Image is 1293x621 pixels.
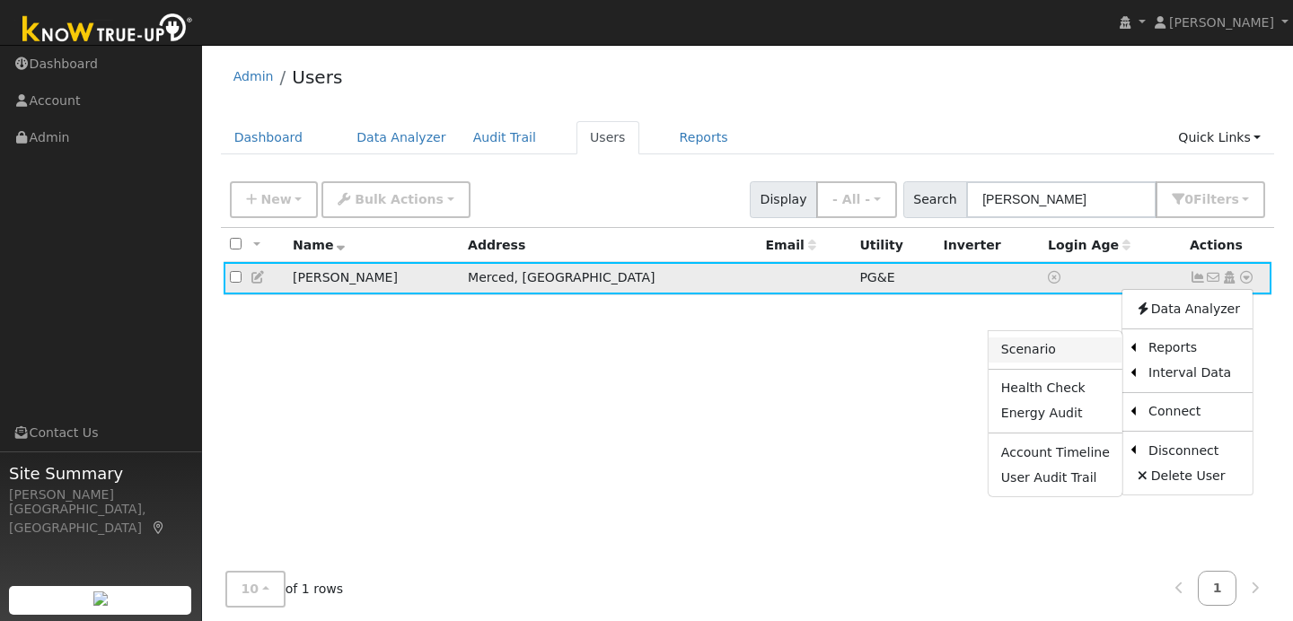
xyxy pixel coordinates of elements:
[293,238,346,252] span: Name
[1238,268,1254,287] a: Other actions
[576,121,639,154] a: Users
[666,121,742,154] a: Reports
[286,262,462,295] td: [PERSON_NAME]
[1136,399,1253,424] a: Connect
[355,192,444,206] span: Bulk Actions
[765,238,815,252] span: Email
[1122,463,1253,488] a: Delete User
[989,401,1122,426] a: Energy Audit Report
[989,337,1122,363] a: Scenario Report
[989,440,1122,465] a: Account Timeline Report
[9,461,192,485] span: Site Summary
[1231,192,1238,206] span: s
[1221,270,1237,284] a: Login As
[1190,270,1206,284] a: Show Graph
[151,520,167,535] a: Map
[221,121,317,154] a: Dashboard
[1156,181,1265,218] button: 0Filters
[1169,15,1274,30] span: [PERSON_NAME]
[944,236,1035,255] div: Inverter
[460,121,550,154] a: Audit Trail
[989,465,1122,490] a: User Audit Trail
[93,591,108,606] img: retrieve
[1136,336,1253,361] a: Reports
[1198,571,1237,606] a: 1
[1048,270,1064,284] a: No login access
[859,236,930,255] div: Utility
[468,236,752,255] div: Address
[1165,121,1274,154] a: Quick Links
[1136,361,1253,386] a: Interval Data
[1136,438,1253,463] a: Disconnect
[9,485,192,504] div: [PERSON_NAME]
[750,181,817,218] span: Display
[1048,238,1130,252] span: Days since last login
[242,582,259,596] span: 10
[292,66,342,88] a: Users
[9,500,192,538] div: [GEOGRAPHIC_DATA], [GEOGRAPHIC_DATA]
[462,262,759,295] td: Merced, [GEOGRAPHIC_DATA]
[1122,296,1253,321] a: Data Analyzer
[225,571,286,608] button: 10
[903,181,967,218] span: Search
[260,192,291,206] span: New
[859,270,894,284] span: PG&E
[989,376,1122,401] a: Health Check Report
[233,69,274,83] a: Admin
[225,571,344,608] span: of 1 rows
[321,181,470,218] button: Bulk Actions
[13,10,202,50] img: Know True-Up
[251,270,267,284] a: Edit User
[1193,192,1239,206] span: Filter
[966,181,1157,218] input: Search
[343,121,460,154] a: Data Analyzer
[816,181,897,218] button: - All -
[1206,271,1222,284] i: No email address
[1190,236,1265,255] div: Actions
[230,181,319,218] button: New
